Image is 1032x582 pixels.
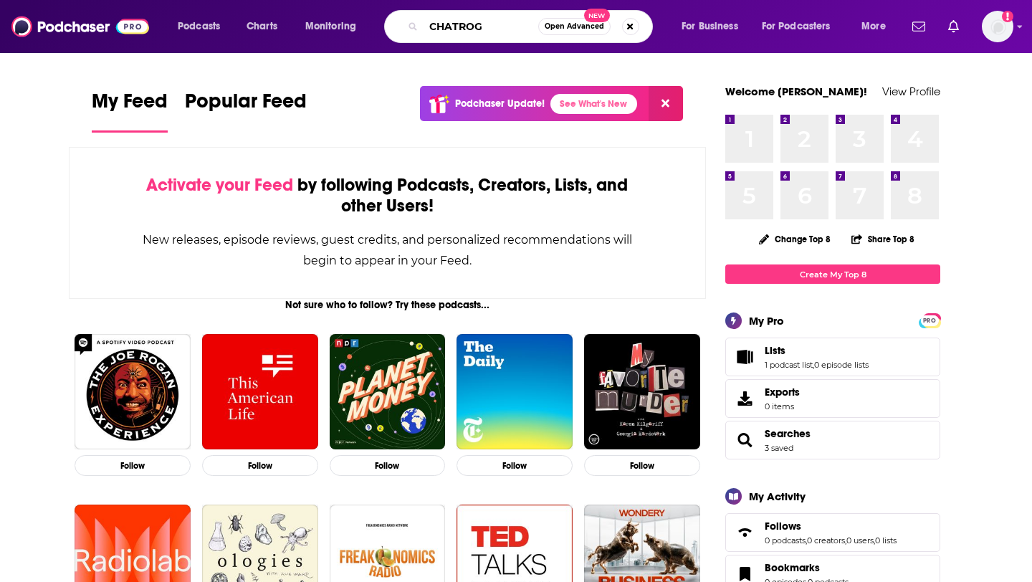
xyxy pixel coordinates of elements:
a: Create My Top 8 [725,264,940,284]
span: Logged in as elliesachs09 [982,11,1013,42]
a: 0 podcasts [765,535,806,545]
a: Bookmarks [765,561,849,574]
span: , [845,535,846,545]
div: New releases, episode reviews, guest credits, and personalized recommendations will begin to appe... [141,229,634,271]
span: New [584,9,610,22]
a: Exports [725,379,940,418]
a: Lists [765,344,869,357]
p: Podchaser Update! [455,97,545,110]
a: Welcome [PERSON_NAME]! [725,85,867,98]
span: Monitoring [305,16,356,37]
img: The Joe Rogan Experience [75,334,191,450]
div: My Activity [749,490,806,503]
span: For Business [682,16,738,37]
span: , [806,535,807,545]
span: For Podcasters [762,16,831,37]
img: Planet Money [330,334,446,450]
a: 0 creators [807,535,845,545]
button: open menu [295,15,375,38]
span: Exports [765,386,800,399]
button: Follow [330,455,446,476]
button: open menu [752,15,851,38]
button: open menu [672,15,756,38]
a: 1 podcast list [765,360,813,370]
img: Podchaser - Follow, Share and Rate Podcasts [11,13,149,40]
span: Exports [730,388,759,409]
a: Popular Feed [185,89,307,133]
button: Share Top 8 [851,225,915,253]
span: Activate your Feed [146,174,293,196]
button: Follow [457,455,573,476]
a: Searches [765,427,811,440]
button: Open AdvancedNew [538,18,611,35]
a: Show notifications dropdown [942,14,965,39]
a: Show notifications dropdown [907,14,931,39]
span: Searches [725,421,940,459]
button: Follow [202,455,318,476]
a: Charts [237,15,286,38]
a: View Profile [882,85,940,98]
span: 0 items [765,401,800,411]
input: Search podcasts, credits, & more... [424,15,538,38]
span: Podcasts [178,16,220,37]
span: Charts [247,16,277,37]
div: My Pro [749,314,784,328]
a: 0 users [846,535,874,545]
button: Follow [75,455,191,476]
button: Change Top 8 [750,230,839,248]
span: , [813,360,814,370]
div: Not sure who to follow? Try these podcasts... [69,299,706,311]
span: , [874,535,875,545]
svg: Add a profile image [1002,11,1013,22]
img: This American Life [202,334,318,450]
a: See What's New [550,94,637,114]
div: Search podcasts, credits, & more... [398,10,666,43]
a: 0 lists [875,535,897,545]
span: Lists [725,338,940,376]
button: Show profile menu [982,11,1013,42]
div: by following Podcasts, Creators, Lists, and other Users! [141,175,634,216]
a: My Feed [92,89,168,133]
span: Popular Feed [185,89,307,122]
a: 0 episode lists [814,360,869,370]
a: Lists [730,347,759,367]
button: open menu [851,15,904,38]
a: 3 saved [765,443,793,453]
img: My Favorite Murder with Karen Kilgariff and Georgia Hardstark [584,334,700,450]
span: Follows [725,513,940,552]
span: Follows [765,520,801,533]
span: Open Advanced [545,23,604,30]
span: More [861,16,886,37]
button: Follow [584,455,700,476]
span: Lists [765,344,785,357]
button: open menu [168,15,239,38]
span: Bookmarks [765,561,820,574]
a: Searches [730,430,759,450]
img: The Daily [457,334,573,450]
a: Follows [765,520,897,533]
a: Follows [730,523,759,543]
img: User Profile [982,11,1013,42]
a: PRO [921,315,938,325]
span: My Feed [92,89,168,122]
